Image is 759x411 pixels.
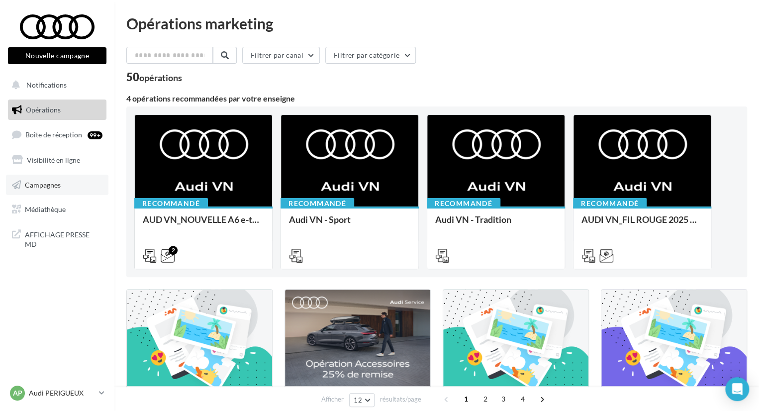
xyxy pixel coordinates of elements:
span: AP [13,388,22,398]
div: Recommandé [427,198,500,209]
span: Notifications [26,81,67,89]
div: 99+ [88,131,102,139]
div: Recommandé [573,198,647,209]
button: 12 [349,393,375,407]
div: AUDI VN_FIL ROUGE 2025 - A1, Q2, Q3, Q5 et Q4 e-tron [581,214,703,234]
span: 3 [495,391,511,407]
span: 1 [458,391,474,407]
a: Opérations [6,100,108,120]
div: 50 [126,72,182,83]
div: Audi VN - Sport [289,214,410,234]
div: opérations [139,73,182,82]
div: 2 [169,246,178,255]
span: 2 [477,391,493,407]
div: Recommandé [134,198,208,209]
a: Campagnes [6,175,108,196]
span: AFFICHAGE PRESSE MD [25,228,102,249]
span: résultats/page [380,395,421,404]
div: Open Intercom Messenger [725,377,749,401]
span: 4 [515,391,531,407]
div: Opérations marketing [126,16,747,31]
p: Audi PERIGUEUX [29,388,95,398]
a: AP Audi PERIGUEUX [8,384,106,403]
button: Nouvelle campagne [8,47,106,64]
span: Opérations [26,105,61,114]
span: Boîte de réception [25,130,82,139]
span: Visibilité en ligne [27,156,80,164]
div: Recommandé [281,198,354,209]
span: 12 [354,396,362,404]
button: Notifications [6,75,104,96]
a: AFFICHAGE PRESSE MD [6,224,108,253]
span: Afficher [321,395,344,404]
span: Médiathèque [25,205,66,213]
div: 4 opérations recommandées par votre enseigne [126,95,747,103]
div: Audi VN - Tradition [435,214,557,234]
a: Visibilité en ligne [6,150,108,171]
a: Boîte de réception99+ [6,124,108,145]
span: Campagnes [25,180,61,189]
button: Filtrer par catégorie [325,47,416,64]
a: Médiathèque [6,199,108,220]
div: AUD VN_NOUVELLE A6 e-tron [143,214,264,234]
button: Filtrer par canal [242,47,320,64]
